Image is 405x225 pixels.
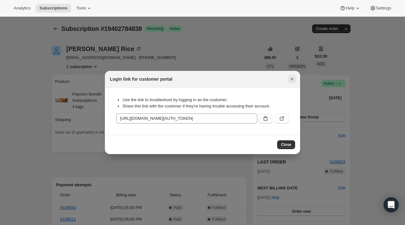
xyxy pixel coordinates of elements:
button: Analytics [10,4,34,13]
span: Subscriptions [39,6,67,11]
span: Help [346,6,354,11]
li: Share this link with the customer if they’re having trouble accessing their account. [123,103,289,109]
div: Open Intercom Messenger [384,197,399,212]
button: Close [288,75,296,84]
span: Close [281,142,291,147]
button: Settings [366,4,395,13]
button: Subscriptions [36,4,71,13]
button: Close [277,140,295,149]
h2: Login link for customer portal [110,76,172,82]
span: Settings [376,6,391,11]
span: Tools [76,6,86,11]
span: Analytics [14,6,31,11]
button: Tools [72,4,96,13]
button: Help [336,4,364,13]
li: Use the link to troubleshoot by logging in as the customer. [123,97,289,103]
